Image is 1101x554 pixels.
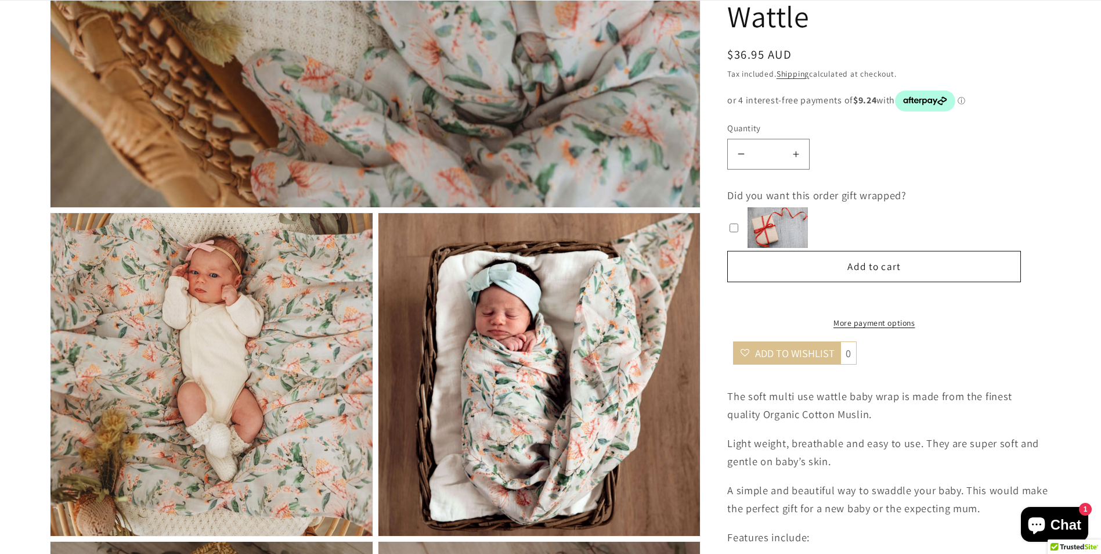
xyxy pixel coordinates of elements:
[727,528,1051,546] p: Features include:
[727,434,1051,470] p: Light weight, breathable and easy to use. They are super soft and gentle on baby’s skin.
[727,251,1021,282] button: Add to cart
[1017,507,1092,545] inbox-online-store-chat: Shopify online store chat
[727,67,1051,80] div: Tax included. calculated at checkout.
[727,387,1051,423] p: The soft multi use wattle baby wrap is made from the finest quality Organic Cotton Muslin.
[748,207,808,248] img: 718d66c15d08669852642fdc1bee3623.jpg
[727,46,792,62] span: $36.95 AUD
[733,341,840,365] button: Add to Wishlist
[840,341,857,365] span: 0
[727,122,974,134] label: Quantity
[755,346,835,360] span: Add to Wishlist
[727,186,1021,204] div: Did you want this order gift wrapped?
[777,69,809,79] a: Shipping
[727,318,1021,329] a: More payment options
[727,481,1051,517] p: A simple and beautiful way to swaddle your baby. This would make the perfect gift for a new baby ...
